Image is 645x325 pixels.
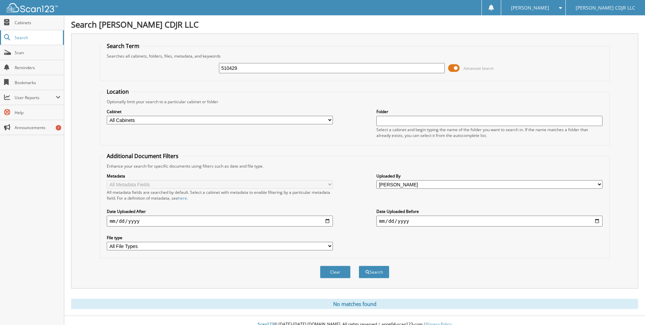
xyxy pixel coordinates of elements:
button: Clear [320,266,351,278]
legend: Search Term [103,42,143,50]
legend: Additional Document Filters [103,152,182,160]
label: Folder [376,109,602,114]
button: Search [359,266,389,278]
span: Cabinets [15,20,61,26]
div: Searches all cabinets, folders, files, metadata, and keywords [103,53,606,59]
span: Help [15,110,61,115]
a: here [178,195,187,201]
span: Bookmarks [15,80,61,86]
div: Optionally limit your search to a particular cabinet or folder [103,99,606,105]
div: Enhance your search for specific documents using filters such as date and file type. [103,163,606,169]
div: No matches found [71,299,638,309]
label: Cabinet [107,109,333,114]
h1: Search [PERSON_NAME] CDJR LLC [71,19,638,30]
div: Select a cabinet and begin typing the name of the folder you want to search in. If the name match... [376,127,602,138]
label: Uploaded By [376,173,602,179]
span: [PERSON_NAME] [511,6,549,10]
label: Date Uploaded Before [376,208,602,214]
label: File type [107,235,333,241]
span: [PERSON_NAME] CDJR LLC [576,6,635,10]
legend: Location [103,88,132,95]
div: All metadata fields are searched by default. Select a cabinet with metadata to enable filtering b... [107,189,333,201]
label: Metadata [107,173,333,179]
input: end [376,216,602,227]
div: 7 [56,125,61,130]
span: User Reports [15,95,56,100]
input: start [107,216,333,227]
span: Reminders [15,65,61,71]
img: scan123-logo-white.svg [7,3,58,12]
label: Date Uploaded After [107,208,333,214]
span: Scan [15,50,61,56]
span: Advanced Search [463,66,494,71]
span: Announcements [15,125,61,130]
span: Search [15,35,60,41]
iframe: Chat Widget [611,292,645,325]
